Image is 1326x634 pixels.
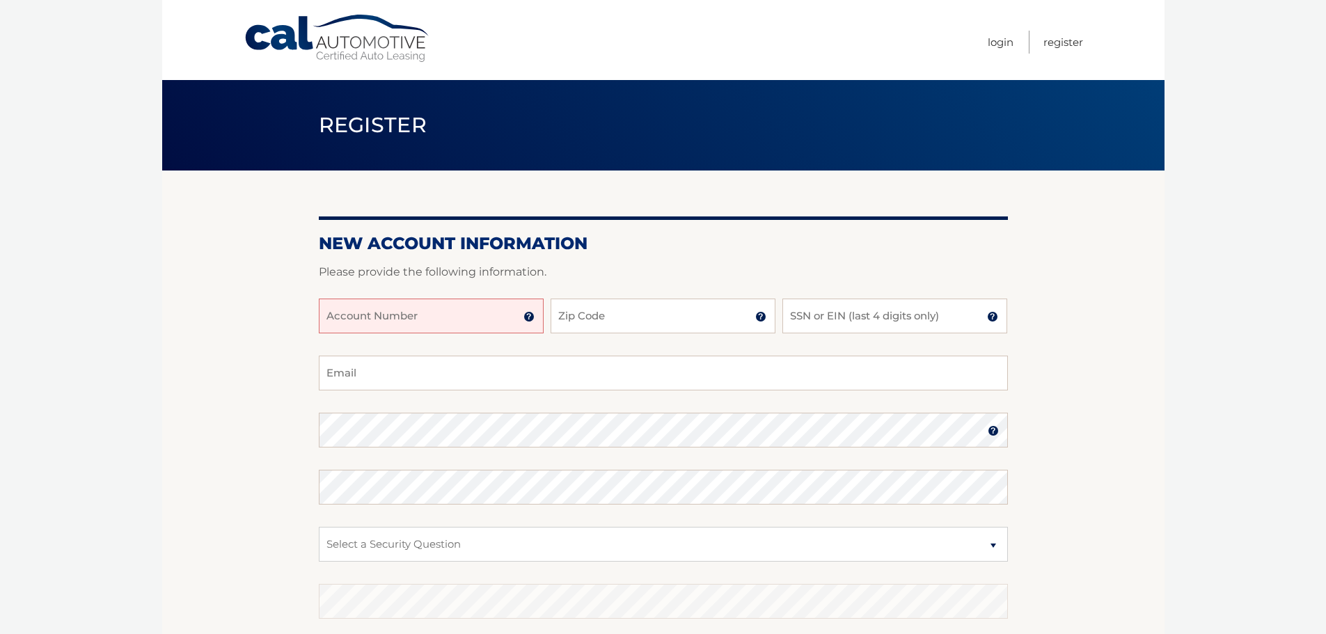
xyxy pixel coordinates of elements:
a: Cal Automotive [244,14,432,63]
input: SSN or EIN (last 4 digits only) [782,299,1007,333]
img: tooltip.svg [988,425,999,436]
input: Zip Code [551,299,775,333]
img: tooltip.svg [987,311,998,322]
a: Login [988,31,1013,54]
span: Register [319,112,427,138]
img: tooltip.svg [755,311,766,322]
input: Email [319,356,1008,390]
img: tooltip.svg [523,311,535,322]
input: Account Number [319,299,544,333]
h2: New Account Information [319,233,1008,254]
p: Please provide the following information. [319,262,1008,282]
a: Register [1043,31,1083,54]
